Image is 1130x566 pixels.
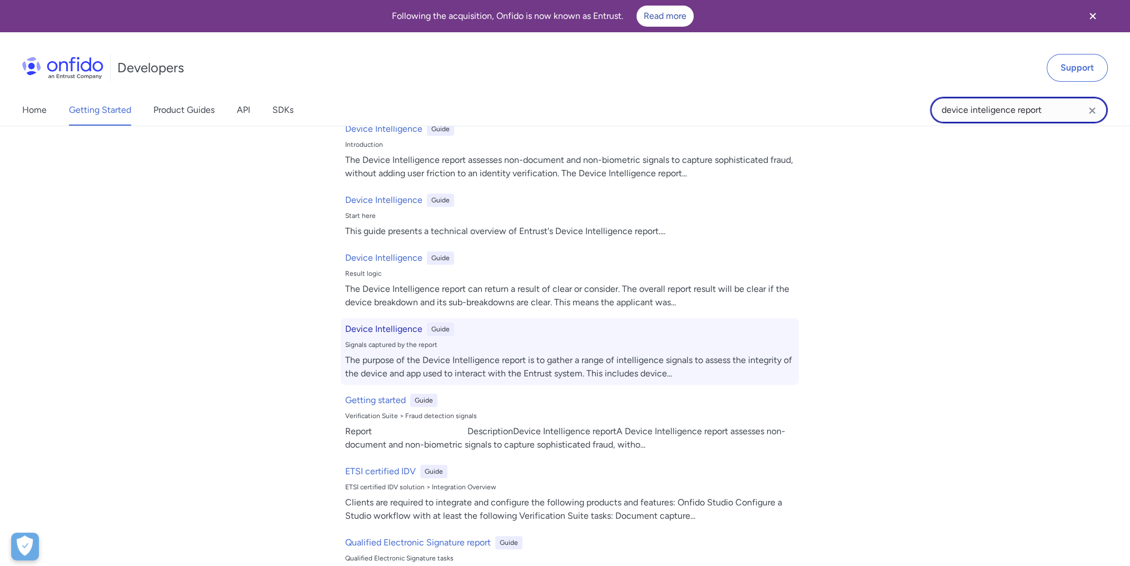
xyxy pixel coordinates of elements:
[11,533,39,560] div: Cookie Preferences
[345,122,422,136] h6: Device Intelligence
[237,95,250,126] a: API
[22,57,103,79] img: Onfido Logo
[69,95,131,126] a: Getting Started
[345,425,794,451] div: Report DescriptionDevice Intelligence reportA Device Intelligence report assesses non-document an...
[420,465,447,478] div: Guide
[345,251,422,265] h6: Device Intelligence
[1072,2,1113,30] button: Close banner
[345,140,794,149] div: Introduction
[345,536,491,549] h6: Qualified Electronic Signature report
[341,247,799,314] a: Device IntelligenceGuideResult logicThe Device Intelligence report can return a result of clear o...
[117,59,184,77] h1: Developers
[345,269,794,278] div: Result logic
[930,97,1108,123] input: Onfido search input field
[345,465,416,478] h6: ETSI certified IDV
[13,6,1072,27] div: Following the acquisition, Onfido is now known as Entrust.
[345,354,794,380] div: The purpose of the Device Intelligence report is to gather a range of intelligence signals to ass...
[410,394,437,407] div: Guide
[1086,104,1099,117] svg: Clear search field button
[1047,54,1108,82] a: Support
[345,483,794,491] div: ETSI certified IDV solution > Integration Overview
[345,411,794,420] div: Verification Suite > Fraud detection signals
[345,554,794,563] div: Qualified Electronic Signature tasks
[272,95,293,126] a: SDKs
[427,251,454,265] div: Guide
[345,394,406,407] h6: Getting started
[345,193,422,207] h6: Device Intelligence
[345,496,794,523] div: Clients are required to integrate and configure the following products and features: Onfido Studi...
[11,533,39,560] button: Open Preferences
[341,460,799,527] a: ETSI certified IDVGuideETSI certified IDV solution > Integration OverviewClients are required to ...
[427,122,454,136] div: Guide
[341,318,799,385] a: Device IntelligenceGuideSignals captured by the reportThe purpose of the Device Intelligence repo...
[341,389,799,456] a: Getting startedGuideVerification Suite > Fraud detection signalsReport DescriptionDevice Intellig...
[22,95,47,126] a: Home
[341,189,799,242] a: Device IntelligenceGuideStart hereThis guide presents a technical overview of Entrust's Device In...
[345,225,794,238] div: This guide presents a technical overview of Entrust's Device Intelligence report. ...
[345,153,794,180] div: The Device Intelligence report assesses non-document and non-biometric signals to capture sophist...
[427,322,454,336] div: Guide
[345,211,794,220] div: Start here
[345,322,422,336] h6: Device Intelligence
[345,340,794,349] div: Signals captured by the report
[341,118,799,185] a: Device IntelligenceGuideIntroductionThe Device Intelligence report assesses non-document and non-...
[345,282,794,309] div: The Device Intelligence report can return a result of clear or consider. The overall report resul...
[427,193,454,207] div: Guide
[153,95,215,126] a: Product Guides
[636,6,694,27] a: Read more
[495,536,522,549] div: Guide
[1086,9,1099,23] svg: Close banner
